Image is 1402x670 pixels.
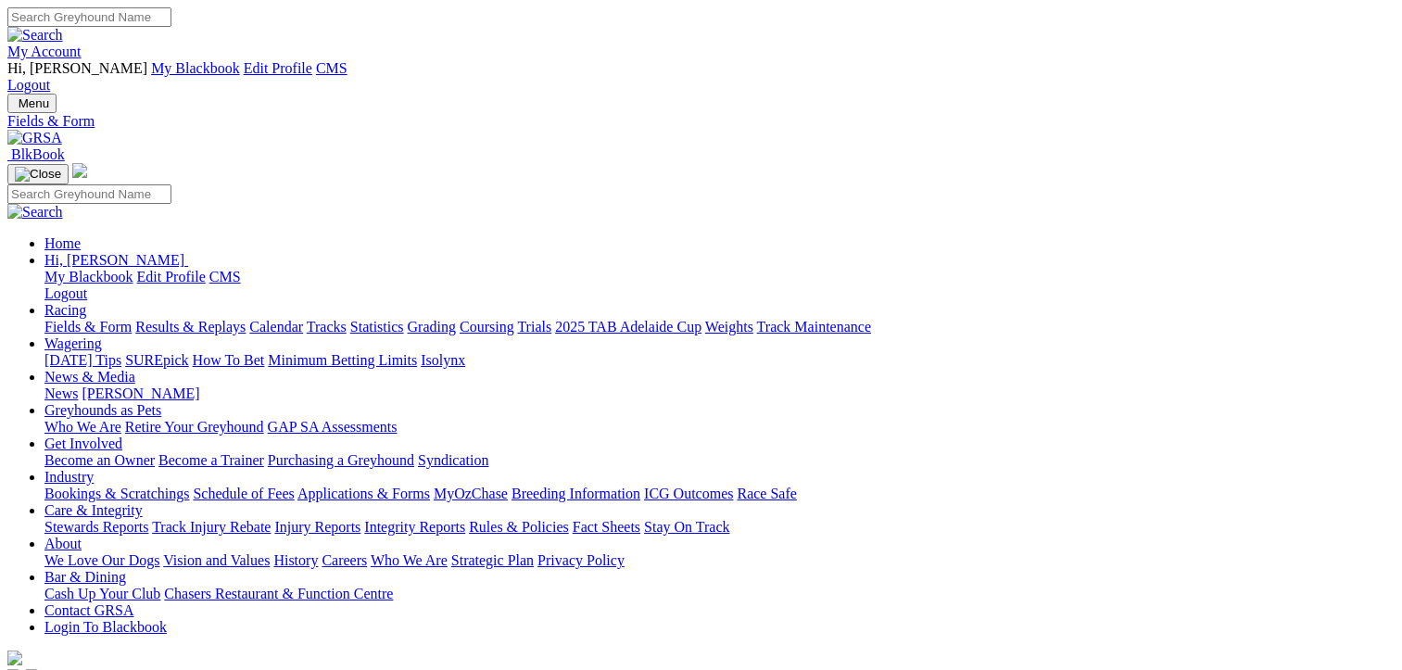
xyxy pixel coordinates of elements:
[44,402,161,418] a: Greyhounds as Pets
[555,319,701,335] a: 2025 TAB Adelaide Cup
[44,619,167,635] a: Login To Blackbook
[137,269,206,284] a: Edit Profile
[7,164,69,184] button: Toggle navigation
[44,419,121,435] a: Who We Are
[451,552,534,568] a: Strategic Plan
[193,352,265,368] a: How To Bet
[322,552,367,568] a: Careers
[44,352,1395,369] div: Wagering
[44,319,1395,335] div: Racing
[44,519,148,535] a: Stewards Reports
[7,7,171,27] input: Search
[44,319,132,335] a: Fields & Form
[7,60,147,76] span: Hi, [PERSON_NAME]
[705,319,753,335] a: Weights
[268,419,398,435] a: GAP SA Assessments
[44,602,133,618] a: Contact GRSA
[273,552,318,568] a: History
[249,319,303,335] a: Calendar
[274,519,360,535] a: Injury Reports
[644,519,729,535] a: Stay On Track
[316,60,347,76] a: CMS
[7,27,63,44] img: Search
[44,252,188,268] a: Hi, [PERSON_NAME]
[7,94,57,113] button: Toggle navigation
[268,452,414,468] a: Purchasing a Greyhound
[44,235,81,251] a: Home
[72,163,87,178] img: logo-grsa-white.png
[152,519,271,535] a: Track Injury Rebate
[44,586,160,601] a: Cash Up Your Club
[350,319,404,335] a: Statistics
[7,146,65,162] a: BlkBook
[44,335,102,351] a: Wagering
[125,352,188,368] a: SUREpick
[209,269,241,284] a: CMS
[297,486,430,501] a: Applications & Forms
[44,269,133,284] a: My Blackbook
[244,60,312,76] a: Edit Profile
[135,319,246,335] a: Results & Replays
[7,77,50,93] a: Logout
[408,319,456,335] a: Grading
[44,386,1395,402] div: News & Media
[434,486,508,501] a: MyOzChase
[7,184,171,204] input: Search
[268,352,417,368] a: Minimum Betting Limits
[44,369,135,385] a: News & Media
[15,167,61,182] img: Close
[644,486,733,501] a: ICG Outcomes
[44,386,78,401] a: News
[44,486,189,501] a: Bookings & Scratchings
[44,419,1395,436] div: Greyhounds as Pets
[371,552,448,568] a: Who We Are
[364,519,465,535] a: Integrity Reports
[82,386,199,401] a: [PERSON_NAME]
[469,519,569,535] a: Rules & Policies
[512,486,640,501] a: Breeding Information
[307,319,347,335] a: Tracks
[44,486,1395,502] div: Industry
[421,352,465,368] a: Isolynx
[44,436,122,451] a: Get Involved
[44,519,1395,536] div: Care & Integrity
[193,486,294,501] a: Schedule of Fees
[163,552,270,568] a: Vision and Values
[418,452,488,468] a: Syndication
[125,419,264,435] a: Retire Your Greyhound
[44,469,94,485] a: Industry
[517,319,551,335] a: Trials
[7,204,63,221] img: Search
[7,113,1395,130] a: Fields & Form
[7,651,22,665] img: logo-grsa-white.png
[44,302,86,318] a: Racing
[460,319,514,335] a: Coursing
[537,552,625,568] a: Privacy Policy
[573,519,640,535] a: Fact Sheets
[44,586,1395,602] div: Bar & Dining
[44,452,155,468] a: Become an Owner
[151,60,240,76] a: My Blackbook
[44,269,1395,302] div: Hi, [PERSON_NAME]
[19,96,49,110] span: Menu
[44,569,126,585] a: Bar & Dining
[44,502,143,518] a: Care & Integrity
[44,352,121,368] a: [DATE] Tips
[44,552,1395,569] div: About
[44,452,1395,469] div: Get Involved
[7,130,62,146] img: GRSA
[44,252,184,268] span: Hi, [PERSON_NAME]
[44,552,159,568] a: We Love Our Dogs
[737,486,796,501] a: Race Safe
[44,536,82,551] a: About
[7,60,1395,94] div: My Account
[158,452,264,468] a: Become a Trainer
[7,44,82,59] a: My Account
[44,285,87,301] a: Logout
[757,319,871,335] a: Track Maintenance
[11,146,65,162] span: BlkBook
[164,586,393,601] a: Chasers Restaurant & Function Centre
